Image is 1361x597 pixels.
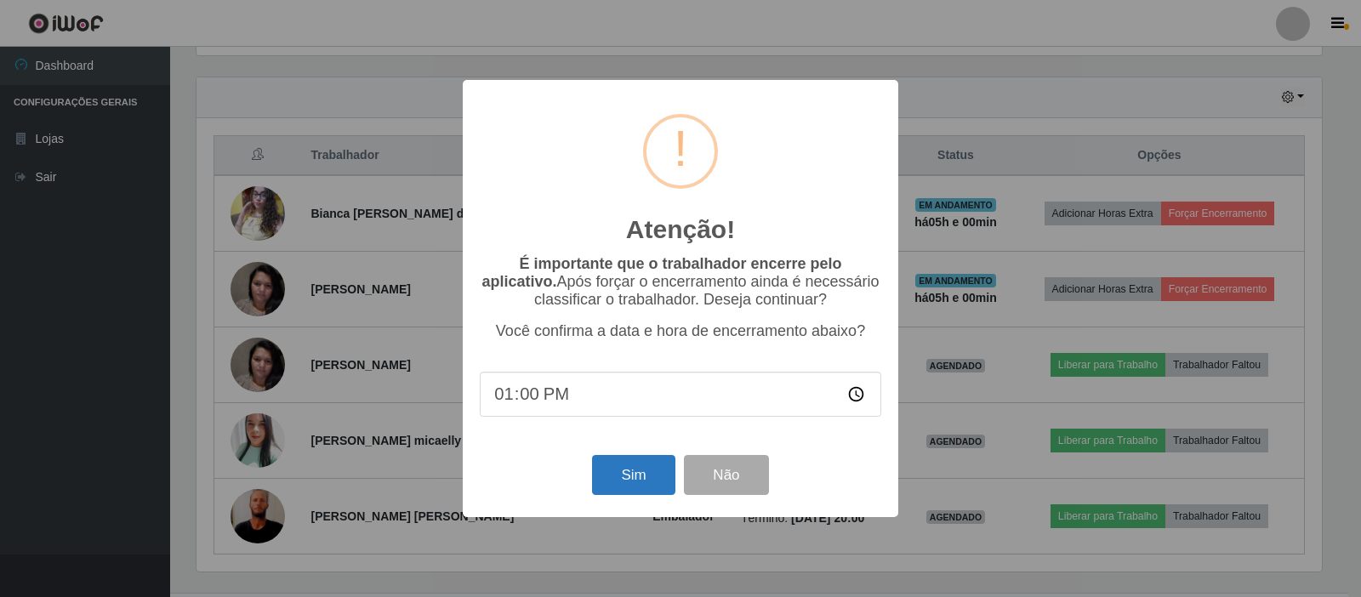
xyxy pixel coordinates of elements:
button: Sim [592,455,675,495]
b: É importante que o trabalhador encerre pelo aplicativo. [481,255,841,290]
p: Após forçar o encerramento ainda é necessário classificar o trabalhador. Deseja continuar? [480,255,881,309]
p: Você confirma a data e hora de encerramento abaixo? [480,322,881,340]
h2: Atenção! [626,214,735,245]
button: Não [684,455,768,495]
